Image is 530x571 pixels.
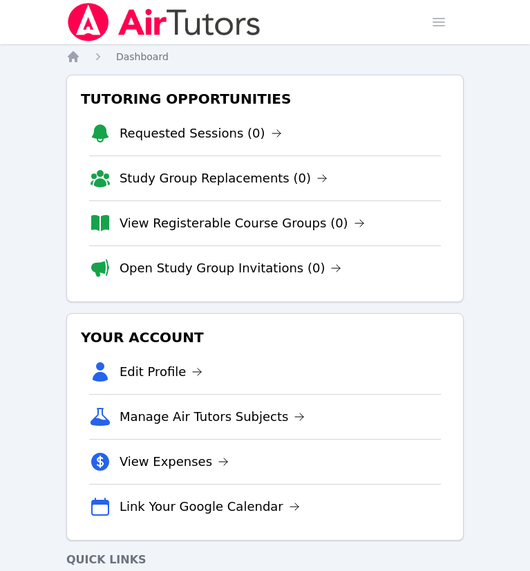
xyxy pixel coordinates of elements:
a: Edit Profile [120,362,203,382]
a: Requested Sessions (0) [120,124,282,143]
nav: Breadcrumb [66,50,464,64]
a: Study Group Replacements (0) [120,169,328,188]
a: View Registerable Course Groups (0) [120,214,365,233]
a: View Expenses [120,452,229,471]
h3: Tutoring Opportunities [78,86,452,111]
a: Link Your Google Calendar [120,497,300,516]
img: Air Tutors [66,3,262,41]
h3: Your Account [78,325,452,350]
a: Dashboard [116,50,169,64]
span: Dashboard [116,51,169,62]
a: Open Study Group Invitations (0) [120,259,342,278]
h4: Quick Links [66,552,464,568]
a: Manage Air Tutors Subjects [120,407,305,427]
